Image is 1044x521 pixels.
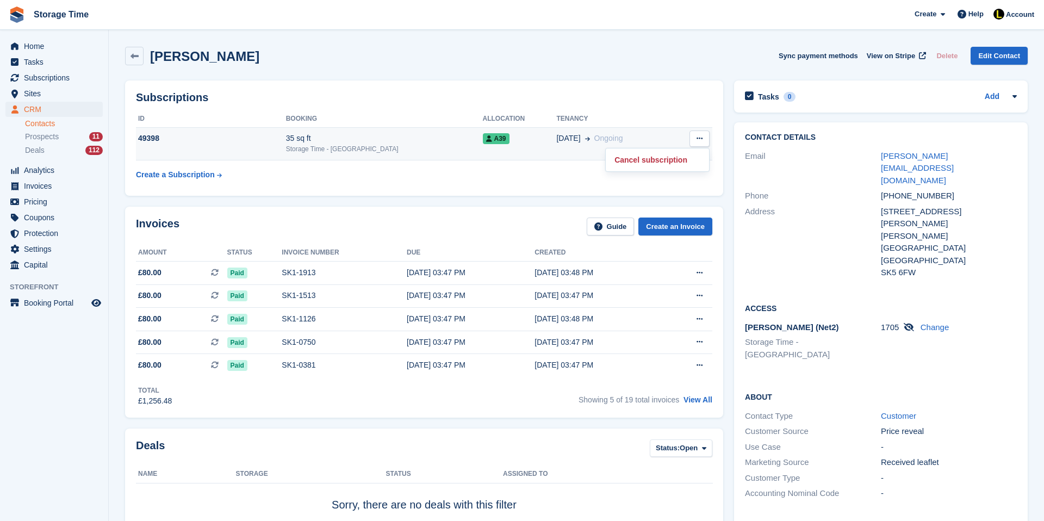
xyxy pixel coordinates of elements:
[745,472,881,485] div: Customer Type
[282,290,407,301] div: SK1-1513
[24,70,89,85] span: Subscriptions
[25,145,103,156] a: Deals 112
[535,337,662,348] div: [DATE] 03:47 PM
[915,9,936,20] span: Create
[227,244,282,262] th: Status
[236,466,386,483] th: Storage
[745,456,881,469] div: Marketing Source
[90,296,103,309] a: Preview store
[1006,9,1034,20] span: Account
[24,178,89,194] span: Invoices
[136,218,179,235] h2: Invoices
[227,360,247,371] span: Paid
[24,241,89,257] span: Settings
[5,86,103,101] a: menu
[881,441,1017,454] div: -
[136,165,222,185] a: Create a Subscription
[282,267,407,278] div: SK1-1913
[10,282,108,293] span: Storefront
[227,268,247,278] span: Paid
[24,257,89,272] span: Capital
[24,210,89,225] span: Coupons
[138,337,161,348] span: £80.00
[881,230,1017,255] div: [PERSON_NAME][GEOGRAPHIC_DATA]
[5,194,103,209] a: menu
[784,92,796,102] div: 0
[638,218,712,235] a: Create an Invoice
[89,132,103,141] div: 11
[758,92,779,102] h2: Tasks
[881,266,1017,279] div: SK5 6FW
[407,244,535,262] th: Due
[745,336,881,361] li: Storage Time - [GEOGRAPHIC_DATA]
[921,322,949,332] a: Change
[587,218,635,235] a: Guide
[138,290,161,301] span: £80.00
[25,131,103,142] a: Prospects 11
[227,314,247,325] span: Paid
[138,267,161,278] span: £80.00
[286,144,483,154] div: Storage Time - [GEOGRAPHIC_DATA]
[535,359,662,371] div: [DATE] 03:47 PM
[745,487,881,500] div: Accounting Nominal Code
[535,290,662,301] div: [DATE] 03:47 PM
[745,190,881,202] div: Phone
[5,163,103,178] a: menu
[968,9,984,20] span: Help
[282,359,407,371] div: SK1-0381
[286,133,483,144] div: 35 sq ft
[745,206,881,279] div: Address
[136,466,236,483] th: Name
[24,295,89,311] span: Booking Portal
[282,313,407,325] div: SK1-1126
[5,102,103,117] a: menu
[227,337,247,348] span: Paid
[556,110,672,128] th: Tenancy
[227,290,247,301] span: Paid
[680,443,698,454] span: Open
[24,54,89,70] span: Tasks
[745,391,1017,402] h2: About
[881,255,1017,267] div: [GEOGRAPHIC_DATA]
[867,51,915,61] span: View on Stripe
[985,91,999,103] a: Add
[332,499,517,511] span: Sorry, there are no deals with this filter
[138,395,172,407] div: £1,256.48
[282,244,407,262] th: Invoice number
[881,472,1017,485] div: -
[29,5,93,23] a: Storage Time
[25,132,59,142] span: Prospects
[881,425,1017,438] div: Price reveal
[483,133,509,144] span: A39
[779,47,858,65] button: Sync payment methods
[683,395,712,404] a: View All
[5,226,103,241] a: menu
[286,110,483,128] th: Booking
[138,359,161,371] span: £80.00
[407,290,535,301] div: [DATE] 03:47 PM
[407,337,535,348] div: [DATE] 03:47 PM
[138,386,172,395] div: Total
[136,439,165,460] h2: Deals
[881,411,916,420] a: Customer
[881,456,1017,469] div: Received leaflet
[745,302,1017,313] h2: Access
[136,110,286,128] th: ID
[5,295,103,311] a: menu
[594,134,623,142] span: Ongoing
[881,322,899,332] span: 1705
[5,178,103,194] a: menu
[745,150,881,187] div: Email
[136,133,286,144] div: 49398
[24,86,89,101] span: Sites
[136,244,227,262] th: Amount
[386,466,503,483] th: Status
[150,49,259,64] h2: [PERSON_NAME]
[881,487,1017,500] div: -
[407,313,535,325] div: [DATE] 03:47 PM
[25,119,103,129] a: Contacts
[881,206,1017,230] div: [STREET_ADDRESS][PERSON_NAME]
[993,9,1004,20] img: Laaibah Sarwar
[24,102,89,117] span: CRM
[85,146,103,155] div: 112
